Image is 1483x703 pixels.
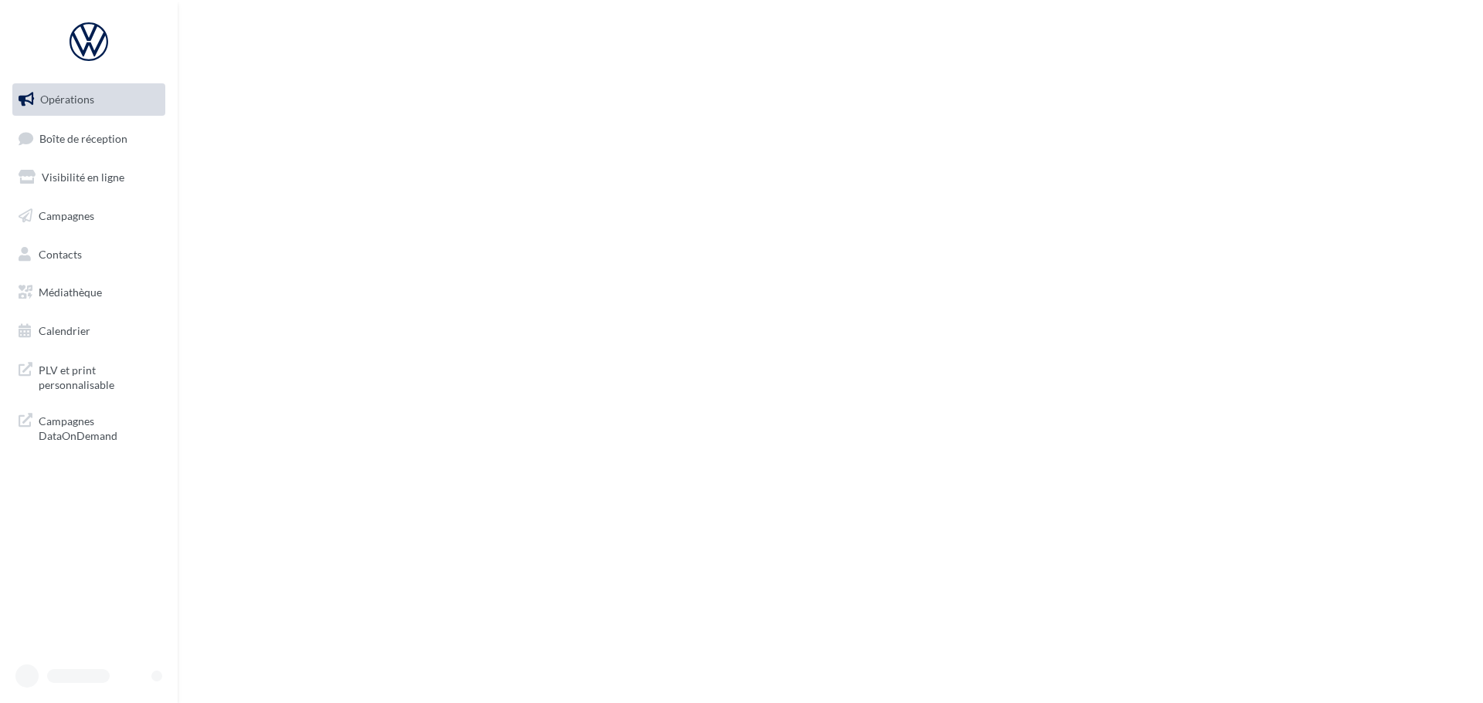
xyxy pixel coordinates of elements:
span: Boîte de réception [39,131,127,144]
span: Visibilité en ligne [42,171,124,184]
a: Boîte de réception [9,122,168,155]
span: Campagnes DataOnDemand [39,411,159,444]
span: Opérations [40,93,94,106]
a: Visibilité en ligne [9,161,168,194]
a: PLV et print personnalisable [9,353,168,399]
a: Médiathèque [9,276,168,309]
span: Médiathèque [39,286,102,299]
a: Campagnes DataOnDemand [9,404,168,450]
span: Contacts [39,247,82,260]
span: Calendrier [39,324,90,337]
span: Campagnes [39,209,94,222]
a: Opérations [9,83,168,116]
a: Contacts [9,238,168,271]
a: Campagnes [9,200,168,232]
span: PLV et print personnalisable [39,360,159,393]
a: Calendrier [9,315,168,347]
